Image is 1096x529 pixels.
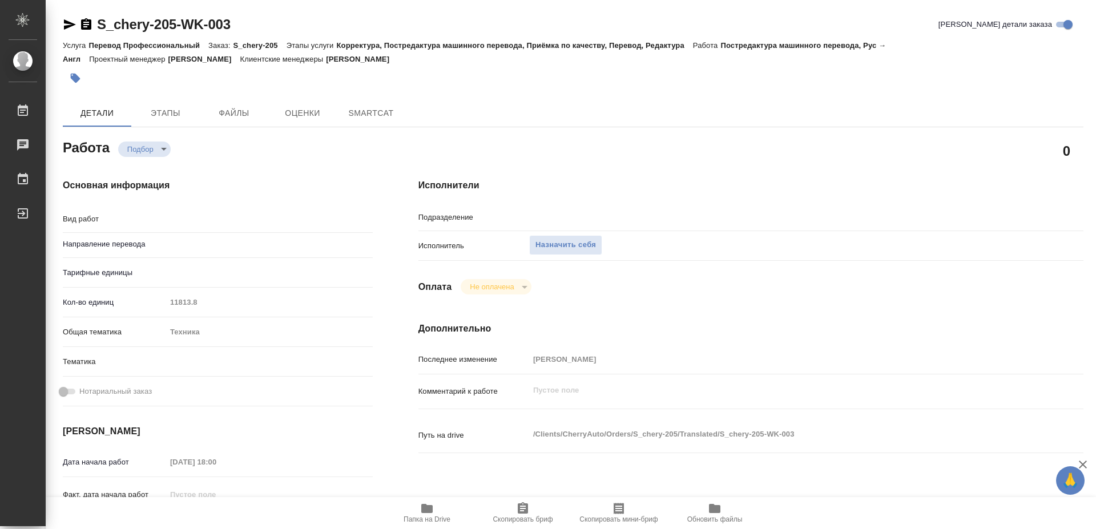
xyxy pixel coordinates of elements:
span: SmartCat [344,106,398,120]
input: Пустое поле [166,454,266,470]
p: Подразделение [418,212,529,223]
input: Пустое поле [166,486,266,503]
p: Общая тематика [63,326,166,338]
button: Обновить файлы [667,497,763,529]
p: Факт. дата начала работ [63,489,166,500]
p: [PERSON_NAME] [168,55,240,63]
button: Скопировать мини-бриф [571,497,667,529]
a: S_chery-205-WK-003 [97,17,231,32]
span: [PERSON_NAME] детали заказа [938,19,1052,30]
p: Вид работ [63,213,166,225]
span: 🙏 [1061,469,1080,492]
p: Последнее изменение [418,354,529,365]
button: Скопировать бриф [475,497,571,529]
p: Тарифные единицы [63,267,166,278]
span: Файлы [207,106,261,120]
span: Скопировать мини-бриф [579,515,658,523]
h2: Работа [63,136,110,157]
p: Этапы услуги [287,41,337,50]
p: [PERSON_NAME] [326,55,398,63]
input: Пустое поле [166,294,373,310]
h4: [PERSON_NAME] [63,425,373,438]
div: Техника [166,322,373,342]
p: Кол-во единиц [63,297,166,308]
div: Подбор [461,279,531,294]
p: Комментарий к работе [418,386,529,397]
p: Услуга [63,41,88,50]
p: Корректура, Постредактура машинного перевода, Приёмка по качеству, Перевод, Редактура [337,41,693,50]
span: Оценки [275,106,330,120]
h4: Оплата [418,280,452,294]
h4: Исполнители [418,179,1083,192]
h4: Дополнительно [418,322,1083,336]
button: Подбор [124,144,157,154]
button: Папка на Drive [379,497,475,529]
span: Этапы [138,106,193,120]
p: Перевод Профессиональный [88,41,208,50]
div: Подбор [118,142,171,157]
button: 🙏 [1056,466,1085,495]
textarea: /Clients/CherryAuto/Orders/S_chery-205/Translated/S_chery-205-WK-003 [529,425,1028,444]
p: Исполнитель [418,240,529,252]
span: Детали [70,106,124,120]
button: Не оплачена [466,282,517,292]
p: Заказ: [208,41,233,50]
span: Скопировать бриф [493,515,553,523]
p: S_chery-205 [233,41,287,50]
h4: Основная информация [63,179,373,192]
p: Тематика [63,356,166,368]
button: Скопировать ссылку [79,18,93,31]
button: Назначить себя [529,235,602,255]
div: ​ [166,352,373,371]
span: Обновить файлы [687,515,743,523]
p: Дата начала работ [63,457,166,468]
input: Пустое поле [529,351,1028,368]
p: Путь на drive [418,430,529,441]
p: Проектный менеджер [89,55,168,63]
p: Клиентские менеджеры [240,55,327,63]
button: Скопировать ссылку для ЯМессенджера [63,18,76,31]
p: Работа [693,41,721,50]
span: Папка на Drive [404,515,450,523]
span: Назначить себя [535,239,596,252]
h2: 0 [1063,141,1070,160]
button: Добавить тэг [63,66,88,91]
span: Нотариальный заказ [79,386,152,397]
p: Направление перевода [63,239,166,250]
div: ​ [166,263,373,282]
